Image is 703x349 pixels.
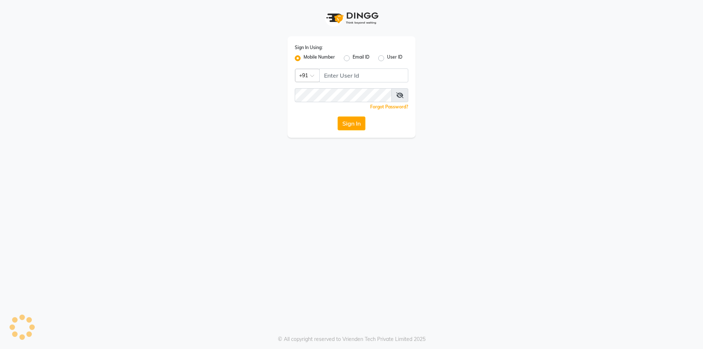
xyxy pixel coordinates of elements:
[353,54,369,63] label: Email ID
[322,7,381,29] img: logo1.svg
[387,54,402,63] label: User ID
[338,116,365,130] button: Sign In
[304,54,335,63] label: Mobile Number
[319,68,408,82] input: Username
[295,44,323,51] label: Sign In Using:
[295,88,392,102] input: Username
[370,104,408,109] a: Forgot Password?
